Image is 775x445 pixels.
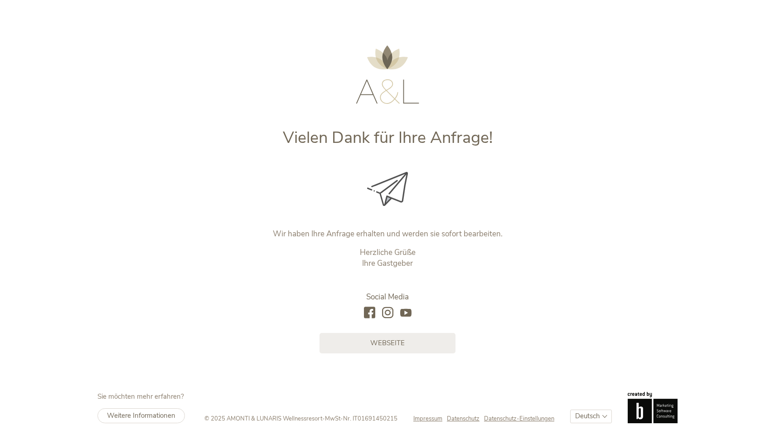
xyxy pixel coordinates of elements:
a: Impressum [413,415,447,423]
a: Datenschutz-Einstellungen [484,415,554,423]
img: AMONTI & LUNARIS Wellnessresort [356,45,419,104]
a: Weitere Informationen [97,408,185,423]
span: - [322,415,325,423]
img: Vielen Dank für Ihre Anfrage! [367,172,408,206]
span: Vielen Dank für Ihre Anfrage! [283,127,493,149]
p: Herzliche Grüße Ihre Gastgeber [199,247,577,269]
span: Sie möchten mehr erfahren? [97,392,184,401]
a: facebook [364,307,375,319]
span: Webseite [370,338,405,348]
span: © 2025 AMONTI & LUNARIS Wellnessresort [204,415,322,423]
span: Social Media [366,292,409,302]
a: youtube [400,307,412,319]
span: MwSt-Nr. IT01691450215 [325,415,397,423]
span: Impressum [413,415,442,423]
a: Webseite [320,333,455,353]
a: instagram [382,307,393,319]
span: Datenschutz [447,415,480,423]
p: Wir haben Ihre Anfrage erhalten und werden sie sofort bearbeiten. [199,229,577,240]
span: Weitere Informationen [107,411,175,420]
a: Datenschutz [447,415,484,423]
img: Brandnamic GmbH | Leading Hospitality Solutions [628,392,678,423]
